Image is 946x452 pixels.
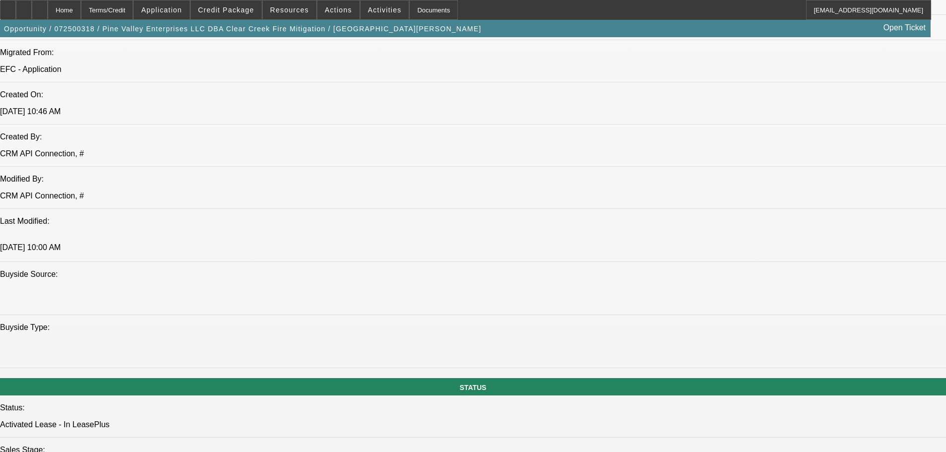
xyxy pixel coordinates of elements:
[368,6,402,14] span: Activities
[317,0,360,19] button: Actions
[325,6,352,14] span: Actions
[270,6,309,14] span: Resources
[198,6,254,14] span: Credit Package
[191,0,262,19] button: Credit Package
[361,0,409,19] button: Activities
[263,0,316,19] button: Resources
[141,6,182,14] span: Application
[879,19,930,36] a: Open Ticket
[460,384,487,391] span: STATUS
[134,0,189,19] button: Application
[4,25,481,33] span: Opportunity / 072500318 / Pine Valley Enterprises LLC DBA Clear Creek Fire Mitigation / [GEOGRAPH...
